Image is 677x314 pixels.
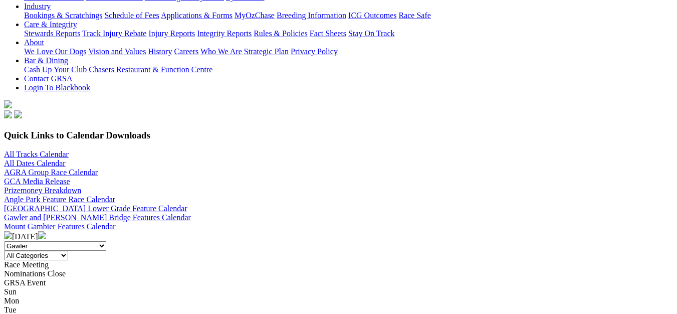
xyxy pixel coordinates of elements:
img: twitter.svg [14,110,22,118]
a: Mount Gambier Features Calendar [4,222,116,231]
a: Bookings & Scratchings [24,11,102,20]
a: ICG Outcomes [348,11,396,20]
a: Rules & Policies [254,29,308,38]
a: Track Injury Rebate [82,29,146,38]
a: Login To Blackbook [24,83,90,92]
a: Privacy Policy [291,47,338,56]
div: [DATE] [4,231,673,241]
div: Sun [4,287,673,296]
img: chevron-right-pager-white.svg [38,231,46,239]
a: Injury Reports [148,29,195,38]
a: Applications & Forms [161,11,233,20]
img: logo-grsa-white.png [4,100,12,108]
a: Vision and Values [88,47,146,56]
div: About [24,47,673,56]
a: Who We Are [200,47,242,56]
img: facebook.svg [4,110,12,118]
a: Breeding Information [277,11,346,20]
img: chevron-left-pager-white.svg [4,231,12,239]
a: Care & Integrity [24,20,77,29]
div: Race Meeting [4,260,673,269]
h3: Quick Links to Calendar Downloads [4,130,673,141]
a: Stewards Reports [24,29,80,38]
a: MyOzChase [235,11,275,20]
div: Bar & Dining [24,65,673,74]
div: Nominations Close [4,269,673,278]
a: Contact GRSA [24,74,72,83]
a: Careers [174,47,198,56]
a: Gawler and [PERSON_NAME] Bridge Features Calendar [4,213,191,222]
a: We Love Our Dogs [24,47,86,56]
div: Industry [24,11,673,20]
div: GRSA Event [4,278,673,287]
a: Schedule of Fees [104,11,159,20]
a: Industry [24,2,51,11]
a: About [24,38,44,47]
a: [GEOGRAPHIC_DATA] Lower Grade Feature Calendar [4,204,187,213]
a: Angle Park Feature Race Calendar [4,195,115,204]
a: History [148,47,172,56]
a: Integrity Reports [197,29,252,38]
div: Care & Integrity [24,29,673,38]
a: AGRA Group Race Calendar [4,168,98,177]
a: Strategic Plan [244,47,289,56]
a: All Tracks Calendar [4,150,69,159]
div: Mon [4,296,673,305]
a: Bar & Dining [24,56,68,65]
a: Prizemoney Breakdown [4,186,81,195]
a: Chasers Restaurant & Function Centre [89,65,212,74]
a: Stay On Track [348,29,394,38]
a: Race Safe [398,11,430,20]
a: All Dates Calendar [4,159,66,168]
a: Cash Up Your Club [24,65,87,74]
a: Fact Sheets [310,29,346,38]
a: GCA Media Release [4,177,70,186]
